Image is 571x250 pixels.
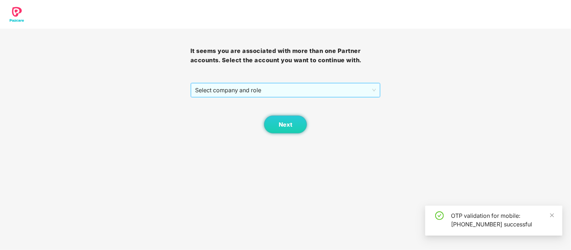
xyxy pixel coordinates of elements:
[451,211,554,229] div: OTP validation for mobile: [PHONE_NUMBER] successful
[435,211,444,220] span: check-circle
[279,121,292,128] span: Next
[195,83,376,97] span: Select company and role
[190,46,381,65] h3: It seems you are associated with more than one Partner accounts. Select the account you want to c...
[550,213,555,218] span: close
[264,116,307,133] button: Next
